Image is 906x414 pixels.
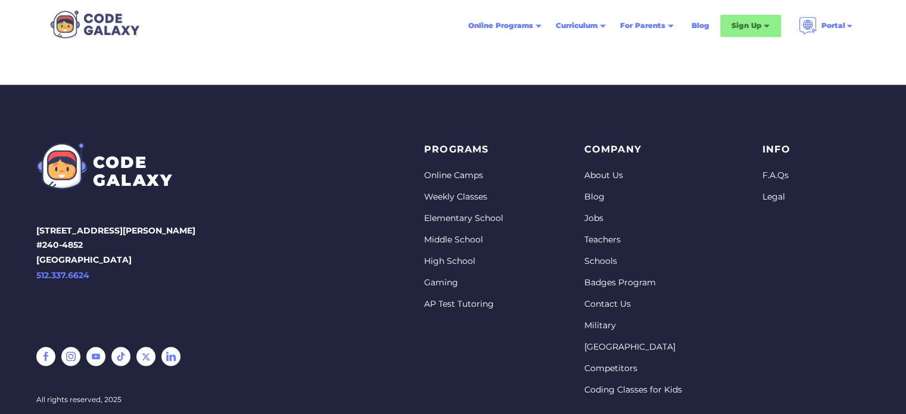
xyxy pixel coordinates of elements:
[620,20,665,32] div: For Parents
[762,170,790,182] a: F.A.Qs
[584,142,681,158] p: Company
[762,142,790,158] p: info
[468,20,533,32] div: Online Programs
[584,277,681,289] a: Badges Program
[821,20,845,32] div: Portal
[424,213,503,225] a: Elementary School
[584,363,681,375] a: Competitors
[584,298,681,310] a: Contact Us
[424,298,503,310] a: AP Test Tutoring
[549,15,613,36] div: Curriculum
[424,277,503,289] a: Gaming
[36,268,195,283] a: 512.337.6624
[613,15,681,36] div: For Parents
[93,154,173,189] div: CODE GALAXY
[424,256,503,267] a: High School
[584,256,681,267] a: Schools
[36,223,195,307] p: [STREET_ADDRESS][PERSON_NAME] #240-4852 [GEOGRAPHIC_DATA]
[584,213,681,225] a: Jobs
[424,191,503,203] a: Weekly Classes
[424,234,503,246] a: Middle School
[556,20,597,32] div: Curriculum
[584,170,681,182] a: About Us
[584,320,681,332] a: Military
[584,384,681,396] a: Coding Classes for Kids
[684,15,717,36] a: Blog
[792,12,861,39] div: Portal
[424,142,503,158] p: PROGRAMS
[36,394,195,406] div: All rights reserved, 2025
[424,170,503,182] a: Online Camps
[36,142,195,189] a: CODEGALAXY
[762,191,790,203] a: Legal
[584,191,681,203] a: Blog
[731,20,761,32] div: Sign Up
[720,14,781,37] div: Sign Up
[461,15,549,36] div: Online Programs
[584,341,681,353] a: [GEOGRAPHIC_DATA]
[584,234,681,246] a: Teachers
